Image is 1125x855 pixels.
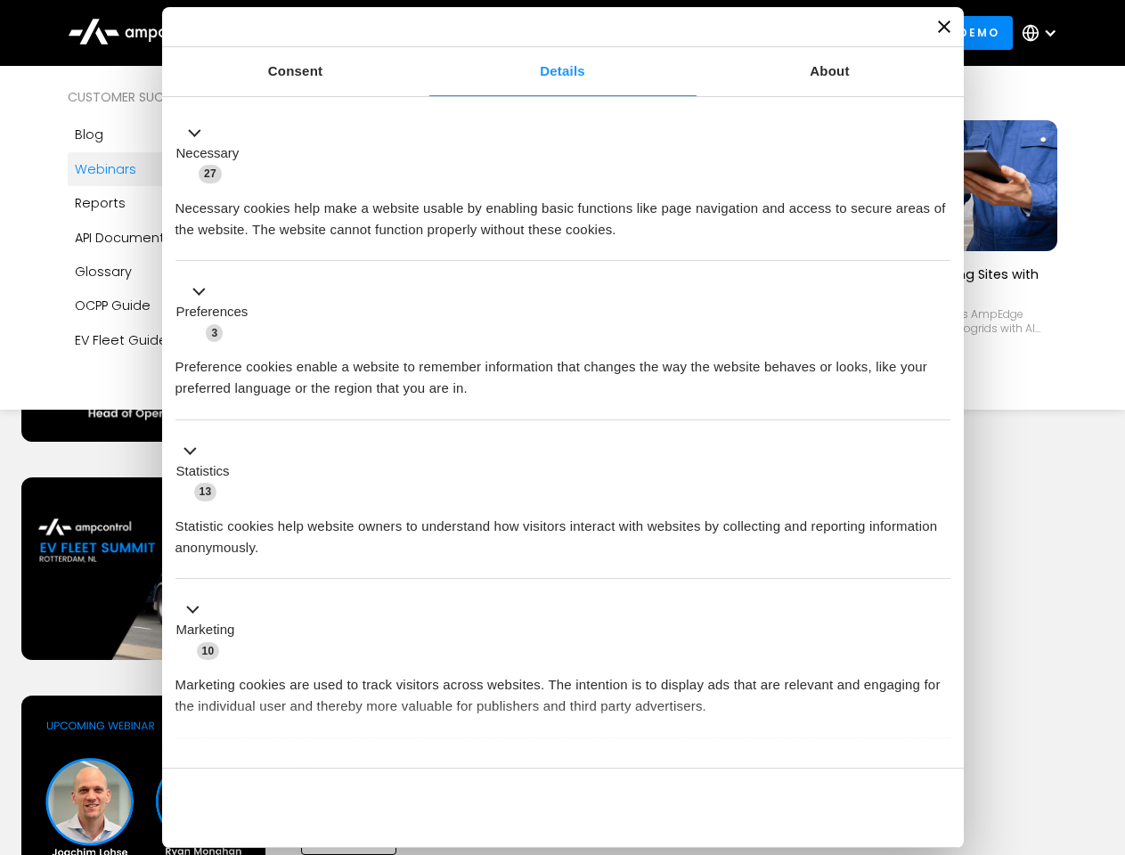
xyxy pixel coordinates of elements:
div: EV Fleet Guide [75,330,167,350]
div: Webinars [75,159,136,179]
div: Statistic cookies help website owners to understand how visitors interact with websites by collec... [175,502,950,558]
span: 3 [206,324,223,342]
div: Blog [75,125,103,144]
a: Webinars [68,152,289,186]
div: Reports [75,193,126,213]
div: Preference cookies enable a website to remember information that changes the way the website beha... [175,343,950,399]
a: EV Fleet Guide [68,323,289,357]
button: Preferences (3) [175,281,259,344]
button: Unclassified (2) [175,758,322,780]
button: Necessary (27) [175,122,250,184]
span: 2 [294,761,311,778]
label: Marketing [176,620,235,640]
div: Glossary [75,262,132,281]
span: 13 [194,483,217,501]
a: Blog [68,118,289,151]
a: Details [429,47,697,96]
span: 27 [199,165,222,183]
div: Necessary cookies help make a website usable by enabling basic functions like page navigation and... [175,184,950,240]
div: Marketing cookies are used to track visitors across websites. The intention is to display ads tha... [175,661,950,717]
button: Okay [694,782,950,834]
div: OCPP Guide [75,296,151,315]
span: 10 [197,642,220,660]
a: Consent [162,47,429,96]
button: Statistics (13) [175,440,240,502]
div: Customer success [68,87,289,107]
a: API Documentation [68,221,289,255]
label: Preferences [176,302,249,322]
label: Necessary [176,143,240,164]
a: Reports [68,186,289,220]
a: Glossary [68,255,289,289]
a: OCPP Guide [68,289,289,322]
button: Close banner [938,20,950,33]
button: Marketing (10) [175,599,246,662]
label: Statistics [176,461,230,482]
div: API Documentation [75,228,199,248]
a: About [697,47,964,96]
